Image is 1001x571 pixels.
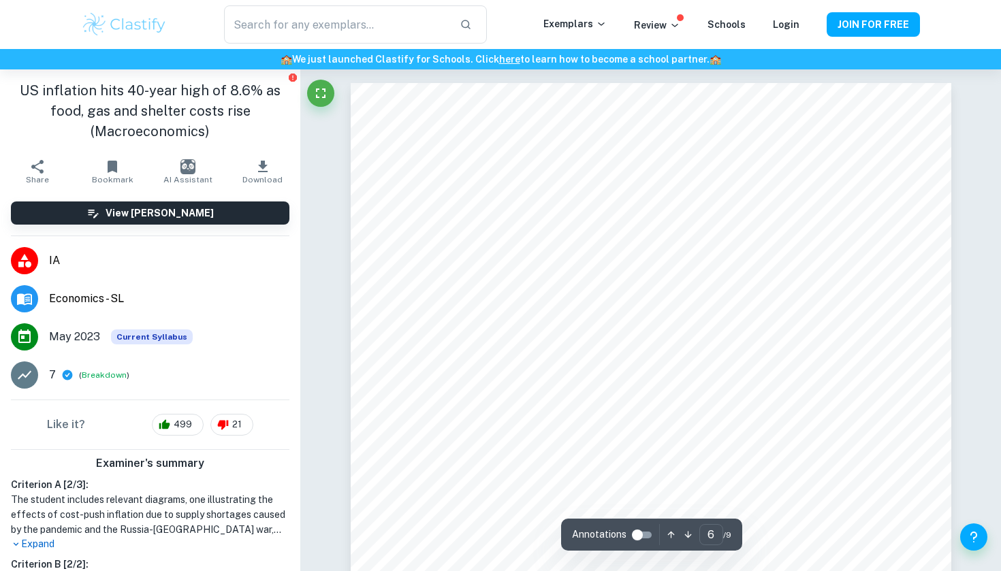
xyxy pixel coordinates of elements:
h6: We just launched Clastify for Schools. Click to learn how to become a school partner. [3,52,998,67]
div: 21 [210,414,253,436]
h6: View [PERSON_NAME] [106,206,214,221]
h1: The student includes relevant diagrams, one illustrating the effects of cost-push inflation due t... [11,492,289,537]
h6: Examiner's summary [5,455,295,472]
div: This exemplar is based on the current syllabus. Feel free to refer to it for inspiration/ideas wh... [111,329,193,344]
h6: Criterion A [ 2 / 3 ]: [11,477,289,492]
span: AI Assistant [163,175,212,184]
span: 499 [166,418,200,431]
button: JOIN FOR FREE [827,12,920,37]
span: / 9 [723,529,731,541]
h6: Like it? [47,417,85,433]
button: Help and Feedback [960,523,987,551]
span: 🏫 [710,54,721,65]
img: Clastify logo [81,11,168,38]
span: Share [26,175,49,184]
a: Schools [708,19,746,30]
a: Login [773,19,799,30]
span: Current Syllabus [111,329,193,344]
p: Review [634,18,680,33]
button: Download [225,152,300,191]
a: here [499,54,520,65]
span: ( ) [79,369,129,382]
button: Bookmark [75,152,150,191]
span: IA [49,252,289,269]
img: AI Assistant [180,159,195,174]
span: 21 [225,418,249,431]
p: 7 [49,367,56,383]
p: Expand [11,537,289,551]
div: 499 [152,414,204,436]
span: May 2023 [49,329,100,345]
span: Bookmark [92,175,133,184]
button: Breakdown [82,369,127,381]
p: Exemplars [543,16,607,31]
span: Annotations [572,527,626,542]
button: Fullscreen [307,80,334,107]
h1: US inflation hits 40-year high of 8.6% as food, gas and shelter costs rise (Macroeconomics) [11,80,289,142]
button: Report issue [287,72,298,82]
span: Download [242,175,283,184]
input: Search for any exemplars... [224,5,449,44]
span: 🏫 [281,54,292,65]
button: View [PERSON_NAME] [11,201,289,225]
button: AI Assistant [150,152,225,191]
span: Economics - SL [49,291,289,307]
